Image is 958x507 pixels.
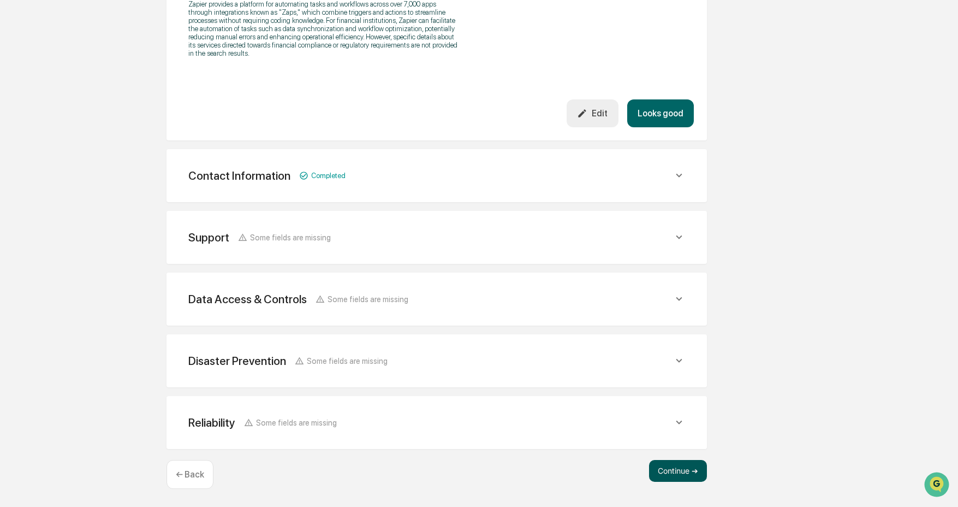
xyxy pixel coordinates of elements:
p: ← Back [176,469,204,480]
div: SupportSome fields are missing [180,224,694,251]
img: 1746055101610-c473b297-6a78-478c-a979-82029cc54cd1 [11,84,31,103]
p: How can we help? [11,23,199,40]
button: Edit [567,99,618,127]
div: Start new chat [37,84,179,95]
div: Support [188,231,229,244]
a: Powered byPylon [77,185,132,193]
div: Data Access & ControlsSome fields are missing [180,286,694,313]
button: Looks good [627,99,694,127]
div: Edit [577,108,608,119]
a: 🔎Data Lookup [7,154,73,174]
a: 🖐️Preclearance [7,133,75,153]
span: Some fields are missing [256,418,337,427]
span: Some fields are missing [250,233,331,242]
span: Preclearance [22,138,70,149]
div: Contact InformationCompleted [180,162,694,189]
div: 🔎 [11,160,20,168]
span: Some fields are missing [328,294,408,304]
div: We're available if you need us! [37,95,138,103]
a: 🗄️Attestations [75,133,140,153]
span: Pylon [109,185,132,193]
iframe: Open customer support [923,471,953,500]
button: Start new chat [186,87,199,100]
div: Disaster Prevention [188,354,286,368]
span: Some fields are missing [307,356,388,365]
span: Data Lookup [22,158,69,169]
div: 🗄️ [79,139,88,148]
div: ReliabilitySome fields are missing [180,409,694,436]
span: Attestations [90,138,135,149]
div: Data Access & Controls [188,292,307,306]
div: Disaster PreventionSome fields are missing [180,347,694,374]
div: 🖐️ [11,139,20,148]
div: Contact Information [188,169,290,182]
div: Reliability [188,416,235,429]
span: Completed [311,172,346,180]
button: Continue ➔ [649,460,707,482]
